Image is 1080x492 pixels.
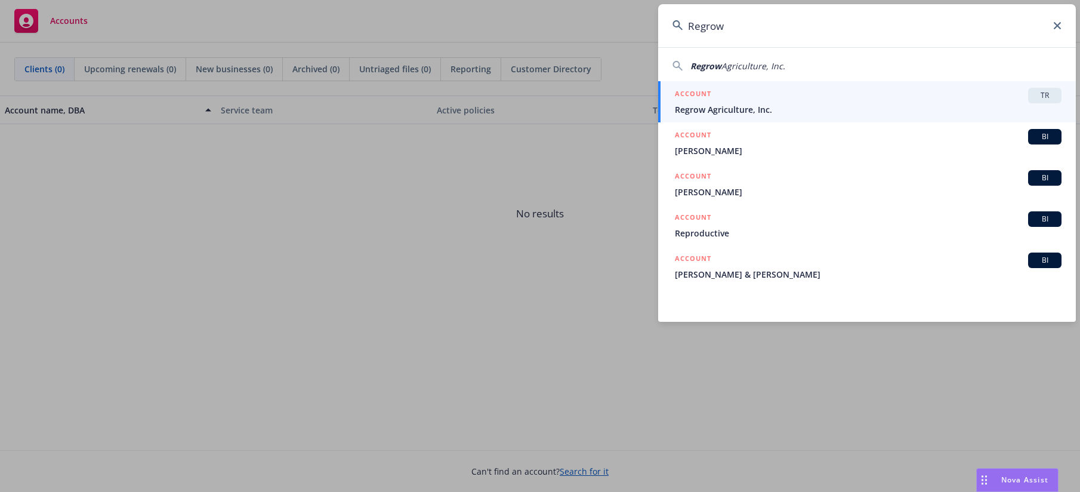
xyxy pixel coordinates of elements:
span: BI [1033,214,1057,225]
button: Nova Assist [976,468,1059,492]
h5: ACCOUNT [675,170,711,184]
h5: ACCOUNT [675,253,711,267]
h5: ACCOUNT [675,88,711,102]
span: Reproductive [675,227,1062,239]
a: ACCOUNTBIReproductive [658,205,1076,246]
span: Agriculture, Inc. [721,60,785,72]
input: Search... [658,4,1076,47]
span: Nova Assist [1001,475,1048,485]
span: TR [1033,90,1057,101]
span: [PERSON_NAME] [675,144,1062,157]
a: ACCOUNTBI[PERSON_NAME] & [PERSON_NAME] [658,246,1076,287]
h5: ACCOUNT [675,211,711,226]
h5: ACCOUNT [675,129,711,143]
span: BI [1033,173,1057,183]
a: ACCOUNTTRRegrow Agriculture, Inc. [658,81,1076,122]
span: [PERSON_NAME] [675,186,1062,198]
span: BI [1033,131,1057,142]
a: ACCOUNTBI[PERSON_NAME] [658,164,1076,205]
span: Regrow Agriculture, Inc. [675,103,1062,116]
span: BI [1033,255,1057,266]
span: [PERSON_NAME] & [PERSON_NAME] [675,268,1062,281]
div: Drag to move [977,469,992,491]
span: Regrow [690,60,721,72]
a: ACCOUNTBI[PERSON_NAME] [658,122,1076,164]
